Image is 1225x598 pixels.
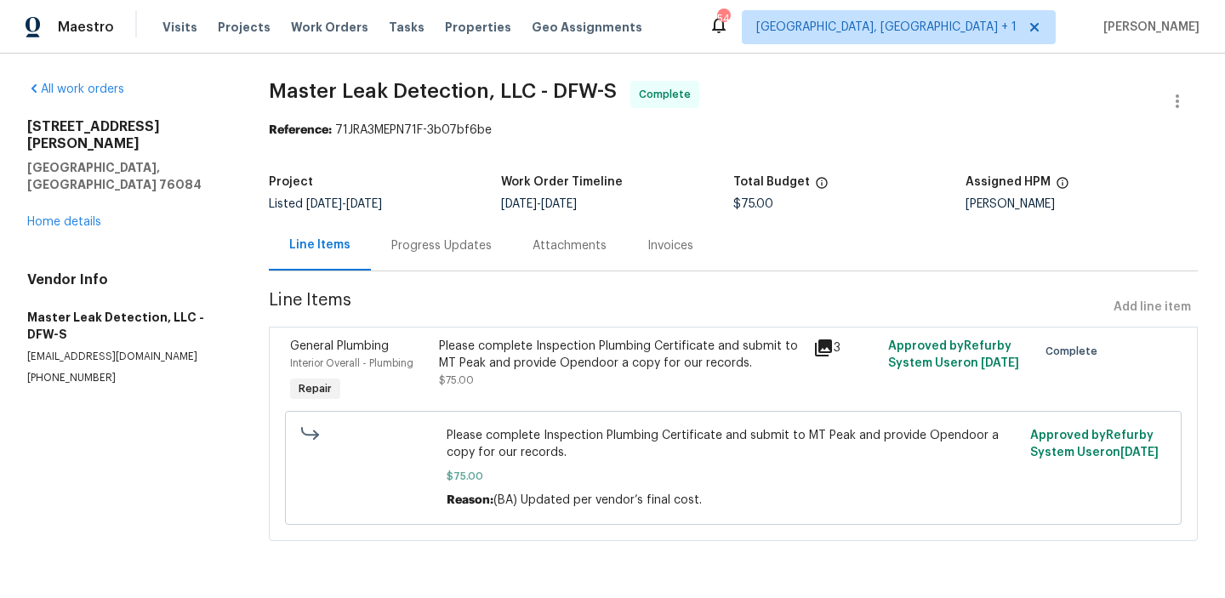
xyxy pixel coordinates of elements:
span: [DATE] [981,357,1019,369]
div: Attachments [533,237,607,254]
span: Reason: [447,494,493,506]
span: Projects [218,19,271,36]
div: 3 [813,338,878,358]
h5: Work Order Timeline [501,176,623,188]
span: Properties [445,19,511,36]
a: Home details [27,216,101,228]
span: [DATE] [346,198,382,210]
h2: [STREET_ADDRESS][PERSON_NAME] [27,118,228,152]
span: [DATE] [501,198,537,210]
span: Approved by Refurby System User on [888,340,1019,369]
b: Reference: [269,124,332,136]
p: [EMAIL_ADDRESS][DOMAIN_NAME] [27,350,228,364]
span: Repair [292,380,339,397]
span: The hpm assigned to this work order. [1056,176,1069,198]
span: - [306,198,382,210]
span: - [501,198,577,210]
h5: Project [269,176,313,188]
span: [DATE] [541,198,577,210]
span: Tasks [389,21,424,33]
span: $75.00 [447,468,1020,485]
h5: Assigned HPM [966,176,1051,188]
span: Line Items [269,292,1107,323]
div: Progress Updates [391,237,492,254]
span: Listed [269,198,382,210]
span: Complete [639,86,698,103]
span: General Plumbing [290,340,389,352]
span: [DATE] [1120,447,1159,458]
div: Please complete Inspection Plumbing Certificate and submit to MT Peak and provide Opendoor a copy... [439,338,802,372]
span: [DATE] [306,198,342,210]
h5: [GEOGRAPHIC_DATA], [GEOGRAPHIC_DATA] 76084 [27,159,228,193]
h5: Master Leak Detection, LLC - DFW-S [27,309,228,343]
div: Invoices [647,237,693,254]
a: All work orders [27,83,124,95]
div: Line Items [289,236,350,253]
span: $75.00 [439,375,474,385]
span: [GEOGRAPHIC_DATA], [GEOGRAPHIC_DATA] + 1 [756,19,1017,36]
p: [PHONE_NUMBER] [27,371,228,385]
h4: Vendor Info [27,271,228,288]
div: 54 [717,10,729,27]
div: 71JRA3MEPN71F-3b07bf6be [269,122,1198,139]
div: [PERSON_NAME] [966,198,1198,210]
span: $75.00 [733,198,773,210]
span: Master Leak Detection, LLC - DFW-S [269,81,617,101]
span: Geo Assignments [532,19,642,36]
h5: Total Budget [733,176,810,188]
span: Complete [1046,343,1104,360]
span: Work Orders [291,19,368,36]
span: (BA) Updated per vendor’s final cost. [493,494,702,506]
span: Visits [162,19,197,36]
span: Maestro [58,19,114,36]
span: Please complete Inspection Plumbing Certificate and submit to MT Peak and provide Opendoor a copy... [447,427,1020,461]
span: [PERSON_NAME] [1097,19,1199,36]
span: Approved by Refurby System User on [1030,430,1159,458]
span: Interior Overall - Plumbing [290,358,413,368]
span: The total cost of line items that have been proposed by Opendoor. This sum includes line items th... [815,176,829,198]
